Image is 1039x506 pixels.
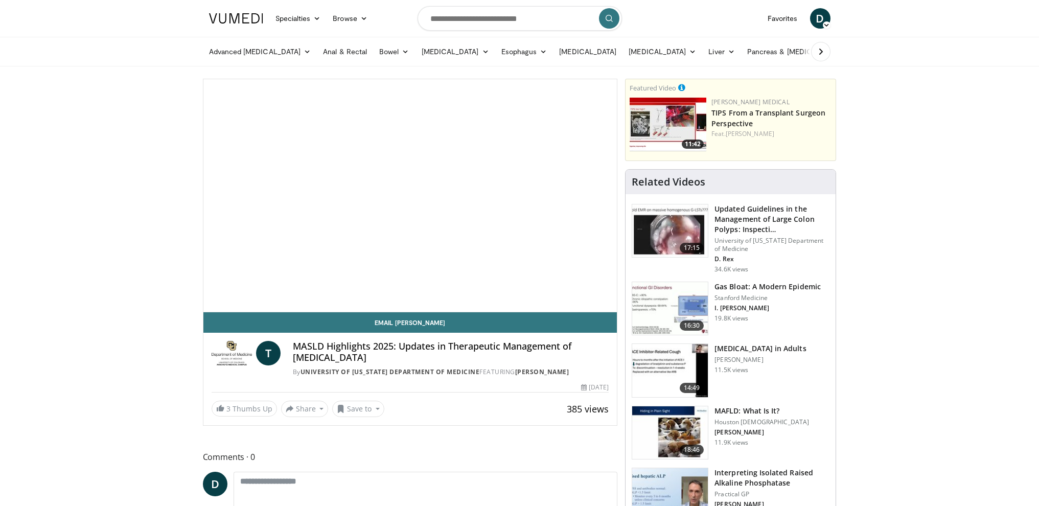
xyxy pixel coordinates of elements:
[632,343,829,398] a: 14:49 [MEDICAL_DATA] in Adults [PERSON_NAME] 11.5K views
[761,8,804,29] a: Favorites
[373,41,415,62] a: Bowel
[680,320,704,331] span: 16:30
[418,6,622,31] input: Search topics, interventions
[714,314,748,323] p: 19.8K views
[632,344,708,397] img: 11950cd4-d248-4755-8b98-ec337be04c84.150x105_q85_crop-smart_upscale.jpg
[714,304,821,312] p: I. [PERSON_NAME]
[495,41,553,62] a: Esophagus
[332,401,384,417] button: Save to
[293,341,609,363] h4: MASLD Highlights 2025: Updates in Therapeutic Management of [MEDICAL_DATA]
[293,367,609,377] div: By FEATURING
[682,140,704,149] span: 11:42
[327,8,374,29] a: Browse
[632,204,708,258] img: dfcfcb0d-b871-4e1a-9f0c-9f64970f7dd8.150x105_q85_crop-smart_upscale.jpg
[632,406,829,460] a: 18:46 MAFLD: What Is It? Houston [DEMOGRAPHIC_DATA] [PERSON_NAME] 11.9K views
[714,490,829,498] p: Practical GP
[711,129,832,139] div: Feat.
[714,343,806,354] h3: [MEDICAL_DATA] in Adults
[269,8,327,29] a: Specialties
[203,472,227,496] a: D
[203,79,617,312] video-js: Video Player
[203,450,618,464] span: Comments 0
[203,41,317,62] a: Advanced [MEDICAL_DATA]
[632,204,829,273] a: 17:15 Updated Guidelines in the Management of Large Colon Polyps: Inspecti… University of [US_STA...
[567,403,609,415] span: 385 views
[714,265,748,273] p: 34.6K views
[714,255,829,263] p: D. Rex
[203,312,617,333] a: Email [PERSON_NAME]
[281,401,329,417] button: Share
[714,356,806,364] p: [PERSON_NAME]
[702,41,741,62] a: Liver
[632,282,829,336] a: 16:30 Gas Bloat: A Modern Epidemic Stanford Medicine I. [PERSON_NAME] 19.8K views
[714,366,748,374] p: 11.5K views
[711,108,825,128] a: TIPS From a Transplant Surgeon Perspective
[301,367,480,376] a: University of [US_STATE] Department of Medicine
[680,243,704,253] span: 17:15
[212,401,277,417] a: 3 Thumbs Up
[212,341,252,365] img: University of Colorado Department of Medicine
[741,41,861,62] a: Pancreas & [MEDICAL_DATA]
[630,83,676,93] small: Featured Video
[581,383,609,392] div: [DATE]
[680,383,704,393] span: 14:49
[632,176,705,188] h4: Related Videos
[317,41,373,62] a: Anal & Rectal
[726,129,774,138] a: [PERSON_NAME]
[714,468,829,488] h3: Interpreting Isolated Raised Alkaline Phosphatase
[714,237,829,253] p: University of [US_STATE] Department of Medicine
[553,41,622,62] a: [MEDICAL_DATA]
[632,406,708,459] img: 413dc738-b12d-4fd3-9105-56a13100a2ee.150x105_q85_crop-smart_upscale.jpg
[209,13,263,24] img: VuMedi Logo
[622,41,702,62] a: [MEDICAL_DATA]
[256,341,281,365] a: T
[714,418,809,426] p: Houston [DEMOGRAPHIC_DATA]
[714,294,821,302] p: Stanford Medicine
[714,428,809,436] p: [PERSON_NAME]
[680,445,704,455] span: 18:46
[515,367,569,376] a: [PERSON_NAME]
[714,282,821,292] h3: Gas Bloat: A Modern Epidemic
[714,204,829,235] h3: Updated Guidelines in the Management of Large Colon Polyps: Inspecti…
[226,404,230,413] span: 3
[415,41,495,62] a: [MEDICAL_DATA]
[632,282,708,335] img: 480ec31d-e3c1-475b-8289-0a0659db689a.150x105_q85_crop-smart_upscale.jpg
[630,98,706,151] a: 11:42
[810,8,830,29] a: D
[711,98,790,106] a: [PERSON_NAME] Medical
[714,406,809,416] h3: MAFLD: What Is It?
[714,439,748,447] p: 11.9K views
[630,98,706,151] img: 4003d3dc-4d84-4588-a4af-bb6b84f49ae6.150x105_q85_crop-smart_upscale.jpg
